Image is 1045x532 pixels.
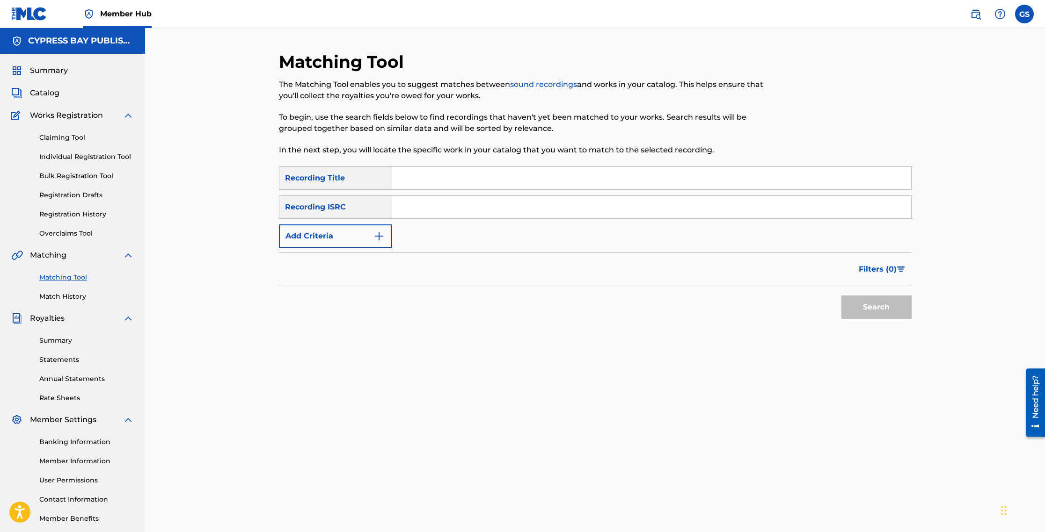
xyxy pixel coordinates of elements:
img: Accounts [11,36,22,47]
span: Member Hub [100,8,152,19]
div: Help [991,5,1009,23]
img: Member Settings [11,414,22,425]
a: Rate Sheets [39,393,134,403]
img: Works Registration [11,110,23,121]
span: Works Registration [30,110,103,121]
img: Summary [11,65,22,76]
button: Filters (0) [853,258,912,281]
div: Drag [1001,496,1007,525]
div: User Menu [1015,5,1034,23]
a: Registration Drafts [39,190,134,200]
button: Add Criteria [279,224,392,248]
a: Member Benefits [39,514,134,524]
a: Bulk Registration Tool [39,171,134,181]
a: Contact Information [39,495,134,504]
img: Top Rightsholder [83,8,95,20]
a: Matching Tool [39,273,134,282]
img: filter [897,266,905,272]
a: Statements [39,355,134,365]
img: expand [123,250,134,261]
span: Royalties [30,313,65,324]
a: SummarySummary [11,65,68,76]
a: sound recordings [510,80,577,89]
a: Summary [39,336,134,345]
a: User Permissions [39,475,134,485]
h2: Matching Tool [279,51,409,72]
img: help [994,8,1006,20]
img: expand [123,110,134,121]
span: Filters ( 0 ) [859,264,897,275]
iframe: Chat Widget [998,487,1045,532]
a: Claiming Tool [39,133,134,143]
img: Royalties [11,313,22,324]
span: Matching [30,250,66,261]
img: MLC Logo [11,7,47,21]
a: Public Search [966,5,985,23]
img: Matching [11,250,23,261]
a: Individual Registration Tool [39,152,134,162]
p: To begin, use the search fields below to find recordings that haven't yet been matched to your wo... [279,112,766,134]
img: expand [123,414,134,425]
iframe: Resource Center [1019,365,1045,440]
span: Member Settings [30,414,96,425]
a: Banking Information [39,437,134,447]
h5: CYPRESS BAY PUBLISHING [28,36,134,46]
img: search [970,8,981,20]
a: CatalogCatalog [11,87,59,99]
a: Registration History [39,209,134,219]
a: Annual Statements [39,374,134,384]
img: 9d2ae6d4665cec9f34b9.svg [373,230,385,242]
a: Overclaims Tool [39,229,134,238]
p: In the next step, you will locate the specific work in your catalog that you want to match to the... [279,144,766,156]
img: Catalog [11,87,22,99]
form: Search Form [279,166,912,324]
a: Member Information [39,456,134,466]
p: The Matching Tool enables you to suggest matches between and works in your catalog. This helps en... [279,79,766,101]
a: Match History [39,292,134,302]
img: expand [123,313,134,324]
span: Summary [30,65,68,76]
span: Catalog [30,87,59,99]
